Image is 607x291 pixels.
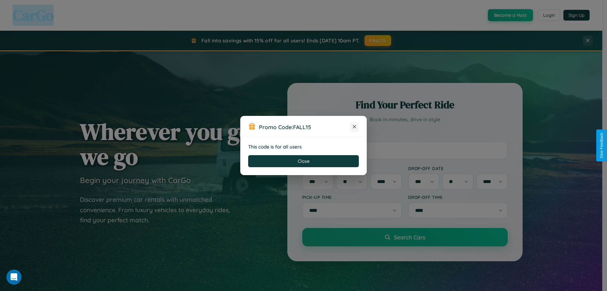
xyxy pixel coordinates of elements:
h3: Promo Code: [259,123,350,130]
b: FALL15 [293,123,311,130]
div: Give Feedback [599,133,604,158]
iframe: Intercom live chat [6,269,21,285]
strong: This code is for all users [248,144,302,150]
button: Close [248,155,359,167]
